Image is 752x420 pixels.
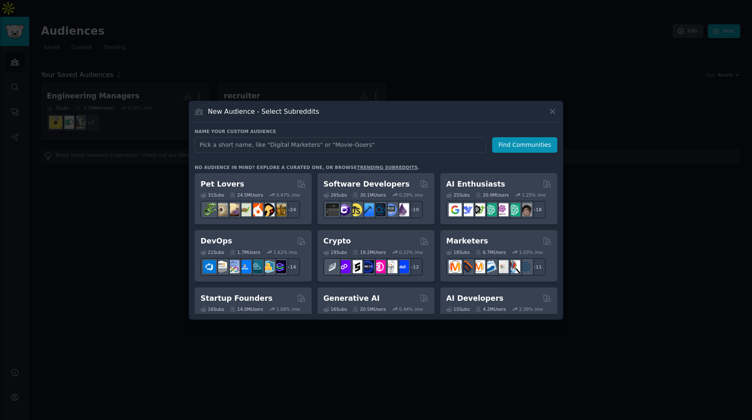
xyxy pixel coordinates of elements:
h2: DevOps [201,236,232,246]
div: 6.7M Users [475,249,506,255]
img: PlatformEngineers [273,260,286,273]
img: dogbreed [273,203,286,216]
img: turtle [238,203,251,216]
div: 1.06 % /mo [276,306,300,312]
h2: AI Enthusiasts [446,179,505,190]
img: OnlineMarketing [519,260,532,273]
img: AskMarketing [472,260,485,273]
div: 0.29 % /mo [399,192,423,198]
div: 1.7M Users [230,249,260,255]
div: 15 Sub s [446,306,470,312]
img: chatgpt_prompts_ [507,203,520,216]
img: AItoolsCatalog [472,203,485,216]
div: 30.1M Users [353,192,386,198]
img: bigseo [460,260,473,273]
h2: Generative AI [323,293,380,304]
img: Docker_DevOps [226,260,239,273]
img: herpetology [203,203,216,216]
img: platformengineering [250,260,263,273]
input: Pick a short name, like "Digital Marketers" or "Movie-Goers" [195,137,486,153]
div: 4.2M Users [475,306,506,312]
button: Find Communities [492,137,557,153]
img: OpenAIDev [495,203,508,216]
img: leopardgeckos [226,203,239,216]
div: + 19 [405,201,423,218]
img: aws_cdk [262,260,274,273]
img: MarketingResearch [507,260,520,273]
div: 16 Sub s [201,306,224,312]
div: 0.44 % /mo [399,306,423,312]
img: DeepSeek [460,203,473,216]
div: 21 Sub s [201,249,224,255]
div: 26 Sub s [323,192,347,198]
img: CryptoNews [384,260,397,273]
img: elixir [396,203,409,216]
img: content_marketing [449,260,462,273]
img: software [326,203,339,216]
h2: Startup Founders [201,293,272,304]
div: 25 Sub s [446,192,470,198]
img: defiblockchain [373,260,386,273]
img: ethstaker [349,260,362,273]
img: ethfinance [326,260,339,273]
img: AWS_Certified_Experts [215,260,228,273]
img: PetAdvice [262,203,274,216]
div: No audience in mind? Explore a curated one, or browse . [195,164,419,170]
img: iOSProgramming [361,203,374,216]
div: + 12 [405,258,423,276]
div: + 14 [282,258,300,276]
img: googleads [495,260,508,273]
img: csharp [338,203,351,216]
div: 20.9M Users [475,192,508,198]
img: 0xPolygon [338,260,351,273]
h3: Name your custom audience [195,128,557,134]
img: web3 [361,260,374,273]
img: ArtificalIntelligence [519,203,532,216]
h3: New Audience - Select Subreddits [208,107,319,116]
div: 1.25 % /mo [522,192,546,198]
div: 24.5M Users [230,192,263,198]
div: + 24 [282,201,300,218]
img: AskComputerScience [384,203,397,216]
img: reactnative [373,203,386,216]
div: 2.39 % /mo [519,306,543,312]
div: 1.62 % /mo [274,249,297,255]
h2: Marketers [446,236,488,246]
img: learnjavascript [349,203,362,216]
div: 16 Sub s [323,306,347,312]
img: cockatiel [250,203,263,216]
img: defi_ [396,260,409,273]
div: 19 Sub s [323,249,347,255]
div: 14.0M Users [230,306,263,312]
a: trending subreddits [357,165,417,170]
img: azuredevops [203,260,216,273]
div: 0.47 % /mo [276,192,300,198]
img: ballpython [215,203,228,216]
img: GoogleGeminiAI [449,203,462,216]
h2: Crypto [323,236,351,246]
div: 18 Sub s [446,249,470,255]
div: 31 Sub s [201,192,224,198]
img: Emailmarketing [484,260,497,273]
h2: Software Developers [323,179,409,190]
h2: AI Developers [446,293,503,304]
div: 0.22 % /mo [399,249,423,255]
div: 1.03 % /mo [519,249,543,255]
div: + 11 [528,258,546,276]
div: 20.5M Users [353,306,386,312]
div: 19.2M Users [353,249,386,255]
img: chatgpt_promptDesign [484,203,497,216]
div: + 18 [528,201,546,218]
img: DevOpsLinks [238,260,251,273]
h2: Pet Lovers [201,179,244,190]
